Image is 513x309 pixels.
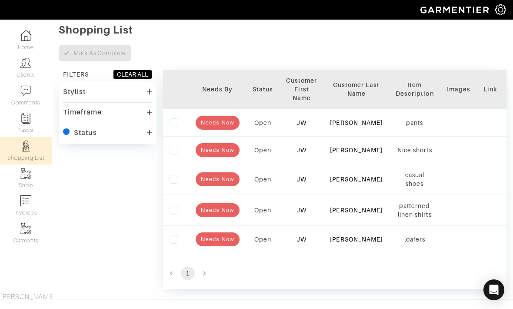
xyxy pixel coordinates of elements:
[447,85,470,94] div: Images
[253,118,273,127] div: Open
[63,87,86,96] div: Stylist
[20,168,31,179] img: garments-icon-b7da505a4dc4fd61783c78ac3ca0ef83fa9d6f193b1c9dc38574b1d14d53ca28.png
[196,235,240,244] span: Needs Now
[20,223,31,234] img: garments-icon-b7da505a4dc4fd61783c78ac3ca0ef83fa9d6f193b1c9dc38574b1d14d53ca28.png
[296,176,306,183] a: JW
[396,146,434,154] div: Nice shorts
[253,146,273,154] div: Open
[117,70,148,79] div: CLEAR ALL
[20,30,31,41] img: dashboard-icon-dbcd8f5a0b271acd01030246c82b418ddd0df26cd7fceb0bd07c9910d44c42f6.png
[113,70,152,79] button: CLEAR ALL
[196,118,240,127] span: Needs Now
[396,235,434,244] div: loafers
[253,175,273,184] div: Open
[20,195,31,206] img: orders-icon-0abe47150d42831381b5fb84f609e132dff9fe21cb692f30cb5eec754e2cba89.png
[20,113,31,124] img: reminder-icon-8004d30b9f0a5d33ae49ab947aed9ed385cf756f9e5892f1edd6e32f2345188e.png
[330,81,383,98] div: Customer Last Name
[196,146,240,154] span: Needs Now
[396,202,434,219] div: patterned linen shirts
[483,279,504,300] div: Open Intercom Messenger
[296,147,306,154] a: JW
[396,171,434,188] div: casual shoes
[330,119,383,126] a: [PERSON_NAME]
[20,85,31,96] img: comment-icon-a0a6a9ef722e966f86d9cbdc48e553b5cf19dbc54f86b18d962a5391bc8f6eb6.png
[253,206,273,215] div: Open
[396,118,434,127] div: pants
[495,4,506,15] img: gear-icon-white-bd11855cb880d31180b6d7d6211b90ccbf57a29d726f0c71d8c61bd08dd39cc2.png
[74,128,97,137] div: Status
[286,76,317,102] div: Customer First Name
[63,108,102,117] div: Timeframe
[20,57,31,68] img: clients-icon-6bae9207a08558b7cb47a8932f037763ab4055f8c8b6bfacd5dc20c3e0201464.png
[59,24,506,37] h4: Shopping List
[196,206,240,215] span: Needs Now
[253,85,273,94] div: Status
[330,207,383,214] a: [PERSON_NAME]
[330,147,383,154] a: [PERSON_NAME]
[296,207,306,214] a: JW
[181,266,195,280] button: page 1
[330,236,383,243] a: [PERSON_NAME]
[63,70,89,79] div: FILTERS
[20,141,31,151] img: stylists-icon-eb353228a002819b7ec25b43dbf5f0378dd9e0616d9560372ff212230b889e62.png
[396,81,434,98] div: Item Description
[296,236,306,243] a: JW
[296,119,306,126] a: JW
[416,2,495,17] img: garmentier-logo-header-white-b43fb05a5012e4ada735d5af1a66efaba907eab6374d6393d1fbf88cb4ef424d.png
[330,176,383,183] a: [PERSON_NAME]
[163,266,506,280] nav: pagination navigation
[483,85,497,94] div: Link
[253,235,273,244] div: Open
[196,85,240,94] div: Needs By
[196,175,240,184] span: Needs Now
